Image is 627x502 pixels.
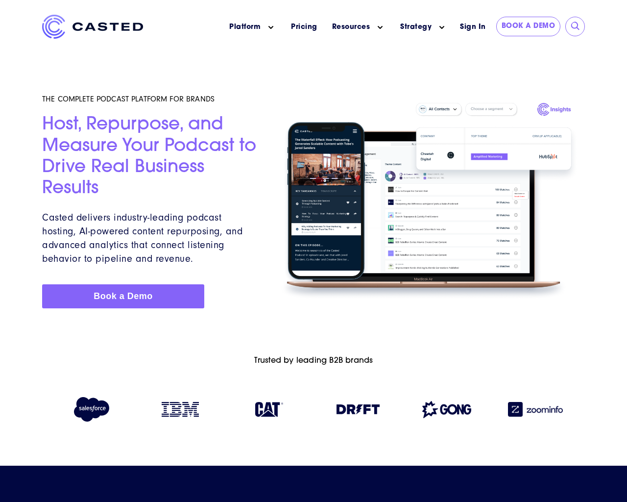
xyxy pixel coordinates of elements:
span: Book a Demo [94,291,153,301]
img: Gong logo [422,401,471,418]
img: Casted_Logo_Horizontal_FullColor_PUR_BLUE [42,15,143,39]
input: Submit [571,22,580,31]
span: Casted delivers industry-leading podcast hosting, AI-powered content repurposing, and advanced an... [42,212,242,264]
nav: Main menu [158,15,455,40]
h5: THE COMPLETE PODCAST PLATFORM FOR BRANDS [42,94,262,104]
a: Pricing [291,22,317,32]
a: Resources [332,22,370,32]
a: Platform [229,22,261,32]
img: Drift logo [337,404,380,414]
img: Salesforce logo [70,397,114,422]
img: Homepage Hero [273,98,585,305]
a: Sign In [455,17,491,38]
a: Book a Demo [496,17,561,36]
img: Caterpillar logo [255,402,283,417]
h2: Host, Repurpose, and Measure Your Podcast to Drive Real Business Results [42,115,262,200]
h6: Trusted by leading B2B brands [42,356,585,366]
img: Zoominfo logo [508,402,563,417]
a: Book a Demo [42,284,204,308]
a: Strategy [400,22,432,32]
img: IBM logo [162,402,199,417]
